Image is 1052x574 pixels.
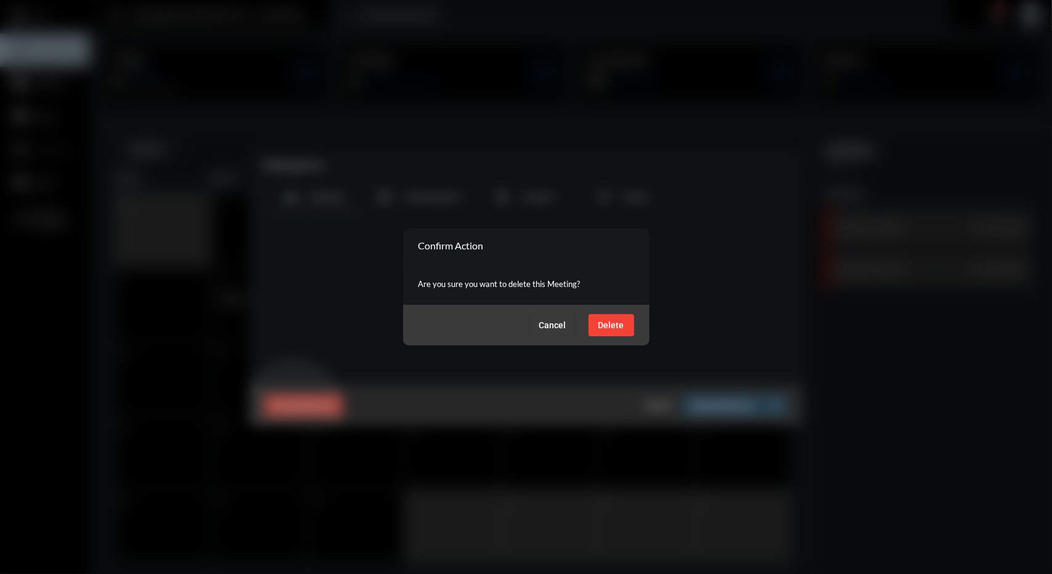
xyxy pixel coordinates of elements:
[598,320,624,330] span: Delete
[539,320,566,330] span: Cancel
[589,314,634,336] button: Delete
[418,240,484,251] h2: Confirm Action
[529,314,576,336] button: Cancel
[418,275,634,293] p: Are you sure you want to delete this Meeting?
